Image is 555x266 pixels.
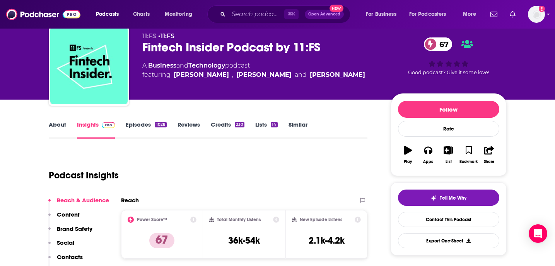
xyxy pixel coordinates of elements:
[459,159,478,164] div: Bookmark
[418,141,438,169] button: Apps
[48,197,109,211] button: Reach & Audience
[49,121,66,139] a: About
[57,239,74,246] p: Social
[398,141,418,169] button: Play
[398,101,499,118] button: Follow
[404,159,412,164] div: Play
[57,225,92,232] p: Brand Safety
[50,27,128,104] img: Fintech Insider Podcast by 11:FS
[57,211,80,218] p: Content
[423,159,433,164] div: Apps
[459,141,479,169] button: Bookmark
[255,121,277,139] a: Lists14
[48,239,74,253] button: Social
[308,12,340,16] span: Open Advanced
[528,6,545,23] button: Show profile menu
[295,70,307,80] span: and
[309,235,345,246] h3: 2.1k-4.2k
[305,10,344,19] button: Open AdvancedNew
[528,6,545,23] img: User Profile
[174,70,229,80] a: David Brear
[48,225,92,239] button: Brand Safety
[409,9,446,20] span: For Podcasters
[430,195,437,201] img: tell me why sparkle
[148,62,176,69] a: Business
[137,217,167,222] h2: Power Score™
[48,211,80,225] button: Content
[188,62,225,69] a: Technology
[440,195,466,201] span: Tell Me Why
[391,32,507,80] div: 67Good podcast? Give it some love!
[398,121,499,137] div: Rate
[155,122,166,127] div: 1028
[310,70,365,80] a: Sarah Kocianski
[424,37,453,51] a: 67
[438,141,458,169] button: List
[211,121,244,139] a: Credits230
[408,69,489,75] span: Good podcast? Give it some love!
[142,61,365,80] div: A podcast
[159,8,202,20] button: open menu
[432,37,453,51] span: 67
[539,6,545,12] svg: Add a profile image
[360,8,406,20] button: open menu
[398,190,499,206] button: tell me why sparkleTell Me Why
[446,159,452,164] div: List
[96,9,119,20] span: Podcasts
[149,233,174,248] p: 67
[479,141,499,169] button: Share
[458,8,486,20] button: open menu
[529,224,547,243] div: Open Intercom Messenger
[398,212,499,227] a: Contact This Podcast
[178,121,200,139] a: Reviews
[142,70,365,80] span: featuring
[236,70,292,80] a: Jason Bates
[49,169,119,181] h1: Podcast Insights
[6,7,80,22] img: Podchaser - Follow, Share and Rate Podcasts
[404,8,458,20] button: open menu
[158,32,174,40] span: •
[300,217,342,222] h2: New Episode Listens
[235,122,244,127] div: 230
[215,5,358,23] div: Search podcasts, credits, & more...
[528,6,545,23] span: Logged in as InkhouseWaltham
[133,9,150,20] span: Charts
[284,9,299,19] span: ⌘ K
[57,197,109,204] p: Reach & Audience
[57,253,83,261] p: Contacts
[77,121,115,139] a: InsightsPodchaser Pro
[91,8,129,20] button: open menu
[487,8,500,21] a: Show notifications dropdown
[126,121,166,139] a: Episodes1028
[142,32,156,40] span: 11:FS
[330,5,343,12] span: New
[229,8,284,20] input: Search podcasts, credits, & more...
[165,9,192,20] span: Monitoring
[463,9,476,20] span: More
[128,8,154,20] a: Charts
[228,235,260,246] h3: 36k-54k
[176,62,188,69] span: and
[161,32,174,40] a: 11:FS
[102,122,115,128] img: Podchaser Pro
[484,159,494,164] div: Share
[217,217,261,222] h2: Total Monthly Listens
[121,197,139,204] h2: Reach
[507,8,519,21] a: Show notifications dropdown
[366,9,396,20] span: For Business
[232,70,233,80] span: ,
[289,121,307,139] a: Similar
[398,233,499,248] button: Export One-Sheet
[271,122,277,127] div: 14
